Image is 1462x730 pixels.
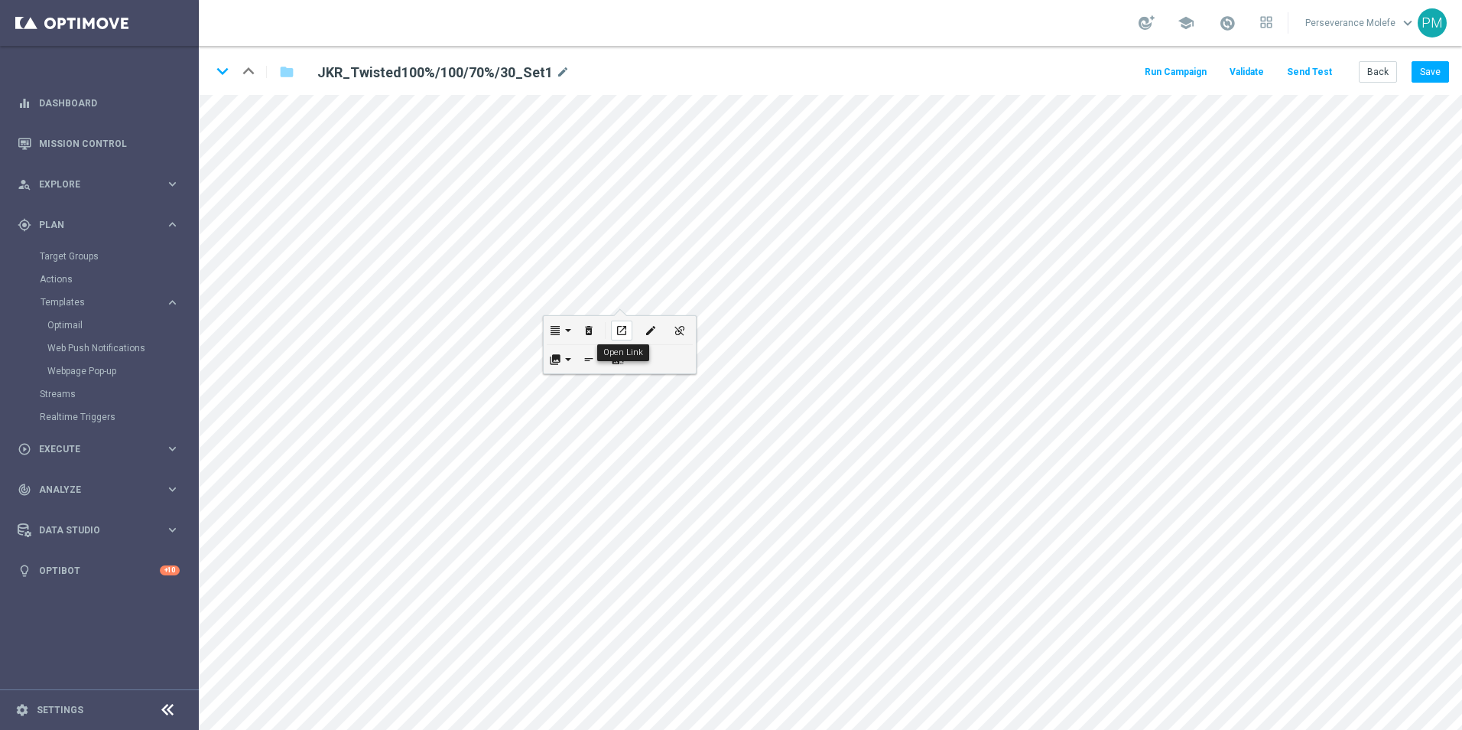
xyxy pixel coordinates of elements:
[37,706,83,715] a: Settings
[39,550,160,591] a: Optibot
[17,565,180,577] button: lightbulb Optibot +10
[545,316,574,344] button: Align
[18,442,31,456] i: play_circle_outline
[40,273,159,285] a: Actions
[40,388,159,400] a: Streams
[549,354,560,366] i: collections
[165,482,180,497] i: keyboard_arrow_right
[41,298,150,307] span: Templates
[1142,62,1209,83] button: Run Campaign
[317,64,553,82] h2: JKR_Twisted100%/100/70%/30_Set1
[17,178,180,191] button: person_search Explore keyboard_arrow_right
[165,523,180,537] i: keyboard_arrow_right
[40,291,197,383] div: Templates
[165,442,180,456] i: keyboard_arrow_right
[39,445,165,454] span: Execute
[1418,8,1447,37] div: PM
[165,217,180,232] i: keyboard_arrow_right
[1359,61,1397,83] button: Back
[17,524,180,536] button: Data Studio keyboard_arrow_right
[18,178,165,191] div: Explore
[39,485,165,494] span: Analyze
[17,484,180,496] button: track_changes Analyze keyboard_arrow_right
[636,316,665,344] button: Edit Link
[39,526,165,535] span: Data Studio
[47,319,159,331] a: Optimail
[1285,62,1334,83] button: Send Test
[545,345,574,373] button: Display
[549,324,560,337] i: format_align_justify
[39,220,165,230] span: Plan
[645,324,656,337] i: edit
[40,268,197,291] div: Actions
[1230,67,1264,77] span: Validate
[279,63,294,81] i: folder
[18,483,31,497] i: track_changes
[40,411,159,423] a: Realtime Triggers
[211,60,234,83] i: keyboard_arrow_down
[574,316,603,344] button: Remove
[1227,62,1266,83] button: Validate
[1304,11,1418,34] a: Perseverance Molefekeyboard_arrow_down
[17,443,180,455] button: play_circle_outline Execute keyboard_arrow_right
[18,178,31,191] i: person_search
[40,250,159,262] a: Target Groups
[18,442,165,456] div: Execute
[40,296,180,308] button: Templates keyboard_arrow_right
[556,64,570,82] i: mode_edit
[18,483,165,497] div: Analyze
[15,703,29,717] i: settings
[607,316,636,344] button: Open Link
[41,298,165,307] div: Templates
[47,342,159,354] a: Web Push Notifications
[18,83,180,123] div: Dashboard
[583,324,594,337] i: delete_forever
[18,523,165,537] div: Data Studio
[40,245,197,268] div: Target Groups
[165,177,180,191] i: keyboard_arrow_right
[665,316,694,344] button: Remove link
[39,123,180,164] a: Mission Control
[47,360,197,383] div: Webpage Pop-up
[17,138,180,150] button: Mission Control
[40,406,197,429] div: Realtime Triggers
[39,83,180,123] a: Dashboard
[39,180,165,189] span: Explore
[165,295,180,310] i: keyboard_arrow_right
[1178,15,1194,31] span: school
[18,123,180,164] div: Mission Control
[18,564,31,578] i: lightbulb
[17,219,180,231] button: gps_fixed Plan keyboard_arrow_right
[47,337,197,360] div: Web Push Notifications
[597,344,649,361] div: Open Link
[616,324,627,337] i: open_in_new
[47,365,159,377] a: Webpage Pop-up
[47,314,197,337] div: Optimail
[583,354,594,366] i: short_text
[18,218,165,232] div: Plan
[18,96,31,110] i: equalizer
[18,218,31,232] i: gps_fixed
[1399,15,1416,31] span: keyboard_arrow_down
[1412,61,1449,83] button: Save
[17,97,180,109] button: equalizer Dashboard
[278,60,296,84] button: folder
[40,383,197,406] div: Streams
[18,550,180,591] div: Optibot
[160,565,180,575] div: +10
[574,345,603,373] button: Alternate text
